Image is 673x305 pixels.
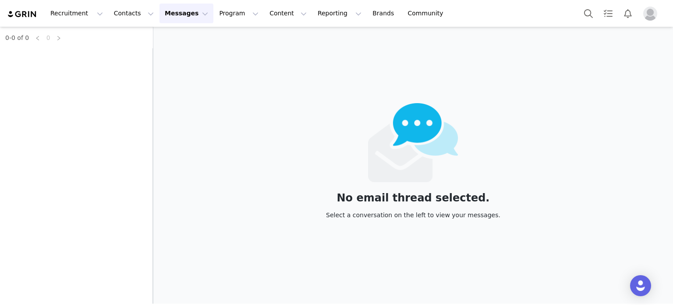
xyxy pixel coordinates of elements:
a: Tasks [599,4,618,23]
li: Next Page [53,32,64,43]
button: Messages [159,4,213,23]
button: Program [214,4,264,23]
button: Search [579,4,598,23]
li: Previous Page [32,32,43,43]
li: 0 [43,32,53,43]
a: 0 [43,33,53,43]
a: Community [403,4,453,23]
button: Profile [638,7,666,21]
button: Recruitment [45,4,108,23]
img: grin logo [7,10,38,18]
a: Brands [367,4,402,23]
div: No email thread selected. [326,193,500,203]
button: Contacts [109,4,159,23]
li: 0-0 of 0 [5,32,29,43]
button: Notifications [618,4,638,23]
button: Reporting [312,4,367,23]
div: Select a conversation on the left to view your messages. [326,210,500,220]
img: emails-empty2x.png [368,103,459,182]
img: placeholder-profile.jpg [643,7,657,21]
i: icon: left [35,36,40,41]
i: icon: right [56,36,61,41]
div: Open Intercom Messenger [630,275,651,296]
button: Content [264,4,312,23]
